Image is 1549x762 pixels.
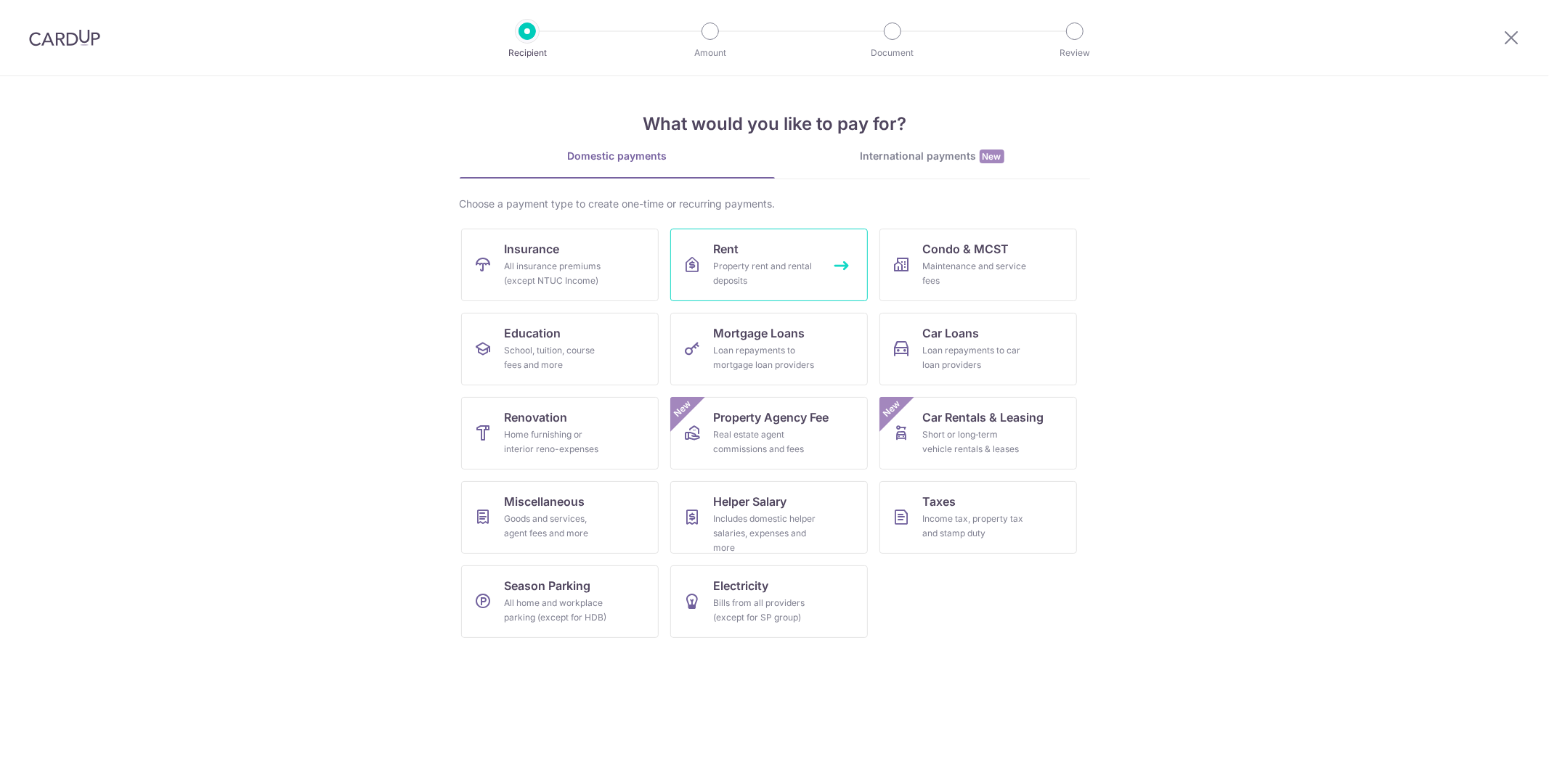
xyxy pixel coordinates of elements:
a: Car Rentals & LeasingShort or long‑term vehicle rentals & leasesNew [879,397,1077,470]
span: Miscellaneous [505,493,585,510]
div: Property rent and rental deposits [714,259,818,288]
a: RenovationHome furnishing or interior reno-expenses [461,397,659,470]
div: All home and workplace parking (except for HDB) [505,596,609,625]
a: Car LoansLoan repayments to car loan providers [879,313,1077,385]
div: Loan repayments to car loan providers [923,343,1028,372]
span: Taxes [923,493,956,510]
a: Mortgage LoansLoan repayments to mortgage loan providers [670,313,868,385]
div: Maintenance and service fees [923,259,1028,288]
div: Goods and services, agent fees and more [505,512,609,541]
span: Electricity [714,577,769,594]
a: Property Agency FeeReal estate agent commissions and feesNew [670,397,868,470]
span: Season Parking [505,577,591,594]
a: EducationSchool, tuition, course fees and more [461,313,659,385]
div: Home furnishing or interior reno-expenses [505,427,609,456]
span: New [879,397,903,421]
div: Real estate agent commissions and fees [714,427,818,456]
div: Bills from all providers (except for SP group) [714,596,818,625]
span: Rent [714,240,739,258]
a: Condo & MCSTMaintenance and service fees [879,229,1077,301]
img: CardUp [29,29,100,46]
div: Short or long‑term vehicle rentals & leases [923,427,1028,456]
div: School, tuition, course fees and more [505,343,609,372]
a: InsuranceAll insurance premiums (except NTUC Income) [461,229,659,301]
span: Education [505,324,561,342]
p: Document [839,46,946,60]
div: Choose a payment type to create one-time or recurring payments. [460,197,1090,211]
span: Property Agency Fee [714,409,829,426]
div: Includes domestic helper salaries, expenses and more [714,512,818,555]
div: International payments [775,149,1090,164]
span: New [980,149,1004,163]
span: Insurance [505,240,560,258]
a: Season ParkingAll home and workplace parking (except for HDB) [461,565,659,638]
p: Review [1021,46,1129,60]
p: Recipient [473,46,581,60]
span: Help [33,10,62,23]
a: Helper SalaryIncludes domestic helper salaries, expenses and more [670,481,868,554]
span: Renovation [505,409,568,426]
div: Domestic payments [460,149,775,163]
a: TaxesIncome tax, property tax and stamp duty [879,481,1077,554]
a: ElectricityBills from all providers (except for SP group) [670,565,868,638]
span: Mortgage Loans [714,324,805,342]
span: Car Rentals & Leasing [923,409,1044,426]
a: MiscellaneousGoods and services, agent fees and more [461,481,659,554]
div: Income tax, property tax and stamp duty [923,512,1028,541]
div: Loan repayments to mortgage loan providers [714,343,818,372]
p: Amount [656,46,764,60]
span: New [670,397,694,421]
a: RentProperty rent and rental deposits [670,229,868,301]
h4: What would you like to pay for? [460,111,1090,137]
span: Condo & MCST [923,240,1009,258]
span: Helper Salary [714,493,787,510]
span: Car Loans [923,324,980,342]
div: All insurance premiums (except NTUC Income) [505,259,609,288]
